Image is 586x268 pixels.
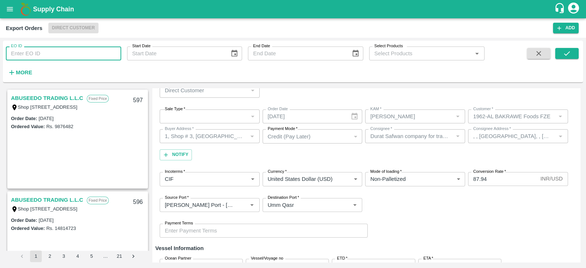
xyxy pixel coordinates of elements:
a: ABUSEEDO TRADING L.L.C [11,195,83,205]
input: Select Date [263,109,345,123]
div: customer-support [554,3,567,16]
label: Payment Terms [165,220,193,226]
input: Buyer Address [162,131,245,141]
label: Order Date [268,106,288,112]
label: Shop [STREET_ADDRESS] [18,104,78,110]
label: Select Products [374,43,403,49]
label: Incoterms [165,169,185,175]
label: Consignee Address [473,126,511,132]
label: ETA [423,256,433,261]
button: Go to page 21 [114,250,125,262]
button: Go to page 2 [44,250,56,262]
button: page 1 [30,250,42,262]
label: Ocean Partner [165,256,191,261]
strong: More [16,70,32,75]
label: Source Port [165,195,189,201]
label: ETD [337,256,348,261]
div: … [100,253,111,260]
label: Currency [268,169,287,175]
input: Enter Payment Terms [160,224,368,238]
label: Ordered Value: [11,124,45,129]
p: Credit (Pay Later) [268,133,311,141]
button: Add [553,23,579,33]
input: Select Customer [470,112,554,121]
img: logo [18,2,33,16]
input: Enter EO ID [6,46,121,60]
p: CIF [165,175,174,183]
p: United States Dollar (USD) [268,175,333,183]
input: Select Source port [162,200,236,210]
button: Go to next page [127,250,139,262]
label: Rs. 9876482 [46,124,73,129]
label: End Date [253,43,270,49]
button: Go to page 5 [86,250,97,262]
p: Direct Customer [165,86,204,94]
button: Go to page 4 [72,250,84,262]
label: Mode of loading [370,169,402,175]
label: Shop [STREET_ADDRESS] [18,206,78,212]
label: Order Date : [11,116,37,121]
input: KAM [367,112,451,121]
button: Notify [160,149,192,160]
label: Order Date : [11,217,37,223]
input: Consignee [367,131,451,141]
input: Start Date [127,46,225,60]
label: KAM [370,106,382,112]
a: Supply Chain [33,4,554,14]
label: Start Date [132,43,151,49]
input: Select Destination port [265,200,339,210]
p: Fixed Price [87,95,109,103]
label: Payment Mode [268,126,297,132]
b: Supply Chain [33,5,74,13]
label: Ordered Value: [11,226,45,231]
label: Consignee [370,126,392,132]
button: Choose date [349,46,363,60]
button: More [6,66,34,79]
input: Select Products [371,49,470,58]
label: EO ID [11,43,22,49]
button: Go to page 3 [58,250,70,262]
div: 596 [129,194,147,211]
p: Non-Palletized [370,175,406,183]
label: Rs. 14814723 [46,226,76,231]
button: Choose date [227,46,241,60]
label: Customer [473,106,493,112]
p: Fixed Price [87,197,109,204]
input: End Date [248,46,345,60]
div: Export Orders [6,23,42,33]
label: Sale Type [165,106,185,112]
a: ABUSEEDO TRADING L.L.C [11,93,83,103]
input: Consignee Address [470,131,554,141]
button: open drawer [1,1,18,18]
button: Open [350,200,360,210]
div: account of current user [567,1,580,17]
label: Vessel/Voyage no [251,256,283,261]
label: Buyer Address [165,126,194,132]
strong: Vessel Information [155,245,204,251]
label: Destination Port [268,195,299,201]
button: Open [472,49,482,58]
label: [DATE] [39,116,54,121]
div: 597 [129,92,147,109]
button: Open [247,200,257,210]
label: [DATE] [39,217,54,223]
label: Conversion Rate [473,169,506,175]
nav: pagination navigation [15,250,140,262]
